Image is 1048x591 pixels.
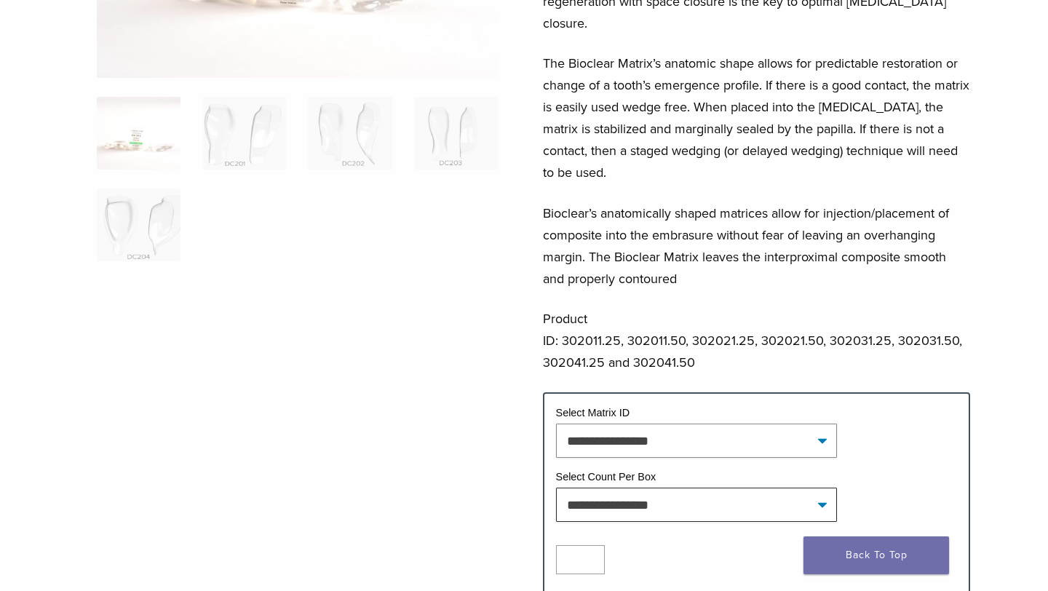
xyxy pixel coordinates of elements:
[543,202,971,290] p: Bioclear’s anatomically shaped matrices allow for injection/placement of composite into the embra...
[97,189,180,261] img: Original Anterior Matrix - DC Series - Image 5
[556,407,630,419] label: Select Matrix ID
[543,52,971,183] p: The Bioclear Matrix’s anatomic shape allows for predictable restoration or change of a tooth’s em...
[308,97,392,170] img: Original Anterior Matrix - DC Series - Image 3
[202,97,286,170] img: Original Anterior Matrix - DC Series - Image 2
[414,97,498,170] img: Original Anterior Matrix - DC Series - Image 4
[97,97,180,170] img: Anterior-Original-DC-Series-Matrices-324x324.jpg
[803,536,949,574] a: Back To Top
[543,308,971,373] p: Product ID: 302011.25, 302011.50, 302021.25, 302021.50, 302031.25, 302031.50, 302041.25 and 30204...
[556,471,656,483] label: Select Count Per Box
